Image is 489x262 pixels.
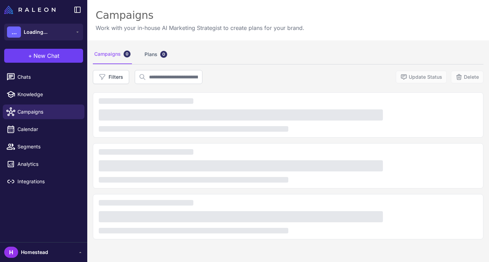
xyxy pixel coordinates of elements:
button: Delete [451,71,483,83]
div: Campaigns [96,8,304,22]
span: Segments [17,143,79,151]
div: 0 [124,51,131,57]
span: Homestead [21,248,48,256]
span: Calendar [17,125,79,133]
div: Plans [143,45,169,64]
a: Campaigns [3,105,84,119]
span: Analytics [17,160,79,168]
img: Raleon Logo [4,6,55,14]
button: +New Chat [4,49,83,63]
a: Analytics [3,157,84,171]
div: H [4,247,18,258]
span: Loading... [24,28,47,36]
a: Calendar [3,122,84,137]
a: Segments [3,139,84,154]
div: Campaigns [93,45,132,64]
button: ...Loading... [4,24,83,40]
span: Integrations [17,178,79,185]
button: Update Status [396,71,447,83]
span: Knowledge [17,91,79,98]
div: 0 [160,51,167,58]
a: Knowledge [3,87,84,102]
span: New Chat [34,52,59,60]
div: ... [7,26,21,38]
span: Campaigns [17,108,79,116]
button: Filters [93,70,129,84]
p: Work with your in-house AI Marketing Strategist to create plans for your brand. [96,24,304,32]
span: Chats [17,73,79,81]
a: Chats [3,70,84,84]
span: + [28,52,32,60]
a: Integrations [3,174,84,189]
